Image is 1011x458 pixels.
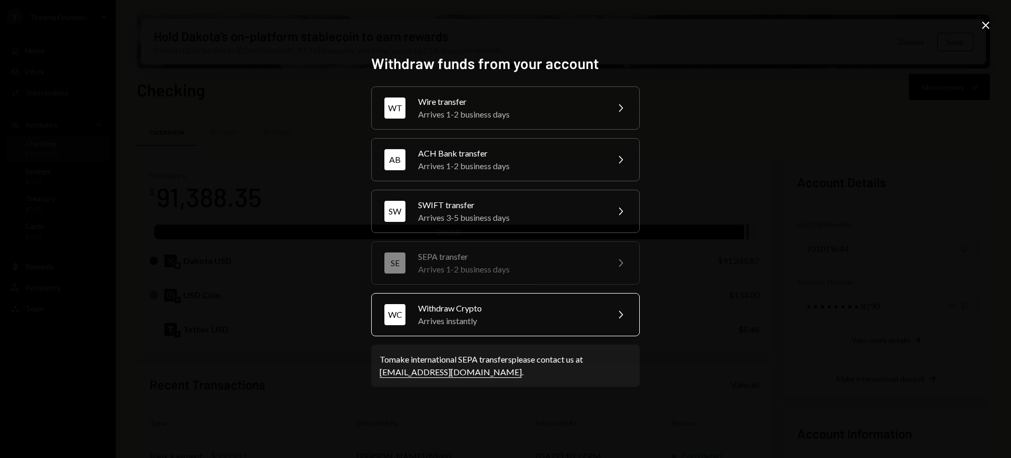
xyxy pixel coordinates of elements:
button: ABACH Bank transferArrives 1-2 business days [371,138,640,181]
div: Withdraw Crypto [418,302,601,315]
div: Wire transfer [418,95,601,108]
button: WCWithdraw CryptoArrives instantly [371,293,640,336]
div: Arrives 3-5 business days [418,211,601,224]
div: Arrives 1-2 business days [418,160,601,172]
div: WC [384,304,405,325]
div: AB [384,149,405,170]
div: SEPA transfer [418,250,601,263]
button: WTWire transferArrives 1-2 business days [371,86,640,130]
div: SWIFT transfer [418,199,601,211]
div: SW [384,201,405,222]
button: SESEPA transferArrives 1-2 business days [371,241,640,285]
div: Arrives 1-2 business days [418,108,601,121]
div: To make international SEPA transfers please contact us at . [380,353,631,378]
div: SE [384,252,405,274]
div: Arrives instantly [418,315,601,327]
button: SWSWIFT transferArrives 3-5 business days [371,190,640,233]
div: WT [384,98,405,119]
a: [EMAIL_ADDRESS][DOMAIN_NAME] [380,367,522,378]
div: Arrives 1-2 business days [418,263,601,276]
div: ACH Bank transfer [418,147,601,160]
h2: Withdraw funds from your account [371,53,640,74]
